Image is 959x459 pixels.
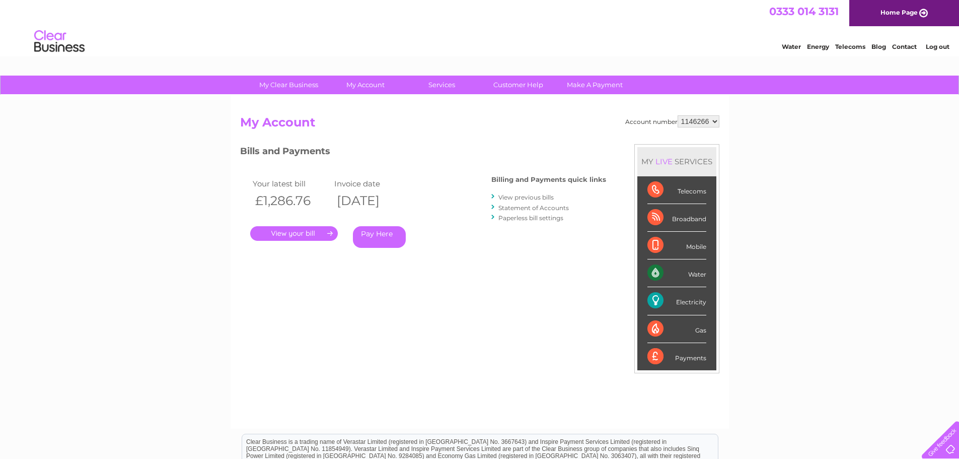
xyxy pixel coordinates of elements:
[653,157,675,166] div: LIVE
[637,147,716,176] div: MY SERVICES
[250,226,338,241] a: .
[242,6,718,49] div: Clear Business is a trading name of Verastar Limited (registered in [GEOGRAPHIC_DATA] No. 3667643...
[491,176,606,183] h4: Billing and Payments quick links
[647,232,706,259] div: Mobile
[807,43,829,50] a: Energy
[782,43,801,50] a: Water
[553,76,636,94] a: Make A Payment
[769,5,839,18] a: 0333 014 3131
[647,315,706,343] div: Gas
[240,115,719,135] h2: My Account
[926,43,949,50] a: Log out
[332,190,414,211] th: [DATE]
[250,190,332,211] th: £1,286.76
[498,193,554,201] a: View previous bills
[400,76,483,94] a: Services
[871,43,886,50] a: Blog
[332,177,414,190] td: Invoice date
[625,115,719,127] div: Account number
[247,76,330,94] a: My Clear Business
[647,176,706,204] div: Telecoms
[892,43,917,50] a: Contact
[647,287,706,315] div: Electricity
[240,144,606,162] h3: Bills and Payments
[324,76,407,94] a: My Account
[498,214,563,222] a: Paperless bill settings
[835,43,865,50] a: Telecoms
[34,26,85,57] img: logo.png
[498,204,569,212] a: Statement of Accounts
[477,76,560,94] a: Customer Help
[647,204,706,232] div: Broadband
[353,226,406,248] a: Pay Here
[250,177,332,190] td: Your latest bill
[647,343,706,370] div: Payments
[647,259,706,287] div: Water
